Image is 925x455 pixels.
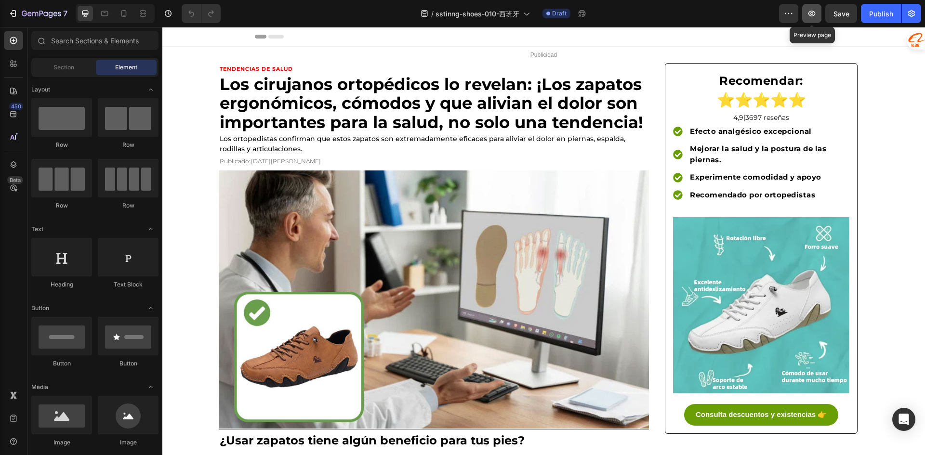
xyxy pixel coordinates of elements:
div: Undo/Redo [182,4,221,23]
strong: Experimente comodidad y apoyo [528,145,659,155]
div: Publish [869,9,893,19]
div: Image [98,438,159,447]
div: Image [31,438,92,447]
input: Search Sections & Elements [31,31,159,50]
div: Button [98,359,159,368]
div: Row [98,201,159,210]
button: Save [825,4,857,23]
strong: Efecto analgésico excepcional [528,100,649,109]
div: Beta [7,176,23,184]
p: 7 [63,8,67,19]
div: Heading [31,280,92,289]
span: Draft [552,9,567,18]
img: gempages_581721843702956771-bb1133ce-0004-43e5-8363-7c8ac6588d65.png [511,190,687,366]
div: Row [98,141,159,149]
span: sstinng-shoes-010-西班牙 [436,9,519,19]
span: Section [53,63,74,72]
strong: ⭐⭐⭐⭐⭐ [555,65,644,81]
span: Toggle open [143,300,159,316]
span: Toggle open [143,379,159,395]
div: Row [31,201,92,210]
button: Publish [861,4,901,23]
button: 7 [4,4,72,23]
div: Text Block [98,280,159,289]
a: Consulta descuentos y existencias 👉 [522,377,676,399]
span: / [431,9,434,19]
strong: Recomendado por ortopedistas [528,163,653,172]
span: Layout [31,85,50,94]
span: 4,9|3697 reseñas [571,86,627,95]
span: Media [31,383,48,391]
span: Toggle open [143,82,159,97]
strong: Recomendar: [557,47,641,61]
div: Button [31,359,92,368]
strong: Mejorar la salud y la postura de las piernas. [528,117,664,137]
span: Button [31,304,49,312]
div: Row [31,141,92,149]
strong: Consulta descuentos y existencias 👉 [533,383,664,391]
div: 450 [9,103,23,110]
div: Open Intercom Messenger [892,408,915,431]
iframe: Design area [162,27,925,455]
span: Element [115,63,137,72]
span: Save [833,10,849,18]
span: Text [31,225,43,234]
span: Toggle open [143,221,159,237]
